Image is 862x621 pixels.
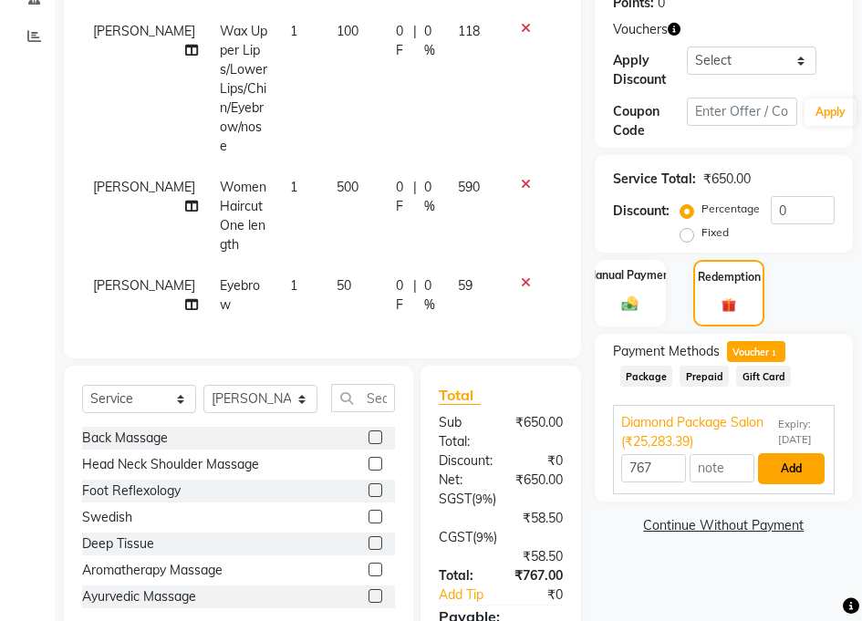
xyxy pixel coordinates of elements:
[506,451,576,471] div: ₹0
[425,585,514,605] a: Add Tip
[514,585,576,605] div: ₹0
[413,276,417,315] span: |
[475,492,493,506] span: 9%
[727,341,785,362] span: Voucher
[439,491,472,507] span: SGST
[220,179,266,253] span: Women Haircut One length
[458,23,480,39] span: 118
[82,481,181,501] div: Foot Reflexology
[424,22,436,60] span: 0 %
[331,384,395,412] input: Search or Scan
[501,566,576,585] div: ₹767.00
[425,547,576,566] div: ₹58.50
[613,170,696,189] div: Service Total:
[621,413,774,451] span: Diamond Package Salon (₹25,283.39)
[290,277,297,294] span: 1
[220,23,267,154] span: Wax Upper Lips/Lower Lips/Chin/Eyebrow/nose
[82,455,259,474] div: Head Neck Shoulder Massage
[476,530,493,544] span: 9%
[680,366,729,387] span: Prepaid
[621,454,686,482] input: Amount
[613,202,670,221] div: Discount:
[613,51,687,89] div: Apply Discount
[220,277,260,313] span: Eyebrow
[425,413,501,451] div: Sub Total:
[613,342,720,361] span: Payment Methods
[396,178,406,216] span: 0 F
[620,366,673,387] span: Package
[337,179,358,195] span: 500
[93,179,195,195] span: [PERSON_NAME]
[425,451,506,471] div: Discount:
[613,102,687,140] div: Coupon Code
[717,296,741,315] img: _gift.svg
[413,22,417,60] span: |
[501,413,576,451] div: ₹650.00
[425,471,501,490] div: Net:
[337,277,351,294] span: 50
[736,366,791,387] span: Gift Card
[501,471,576,490] div: ₹650.00
[439,529,473,545] span: CGST
[396,276,406,315] span: 0 F
[82,561,223,580] div: Aromatherapy Massage
[690,454,754,482] input: note
[587,267,674,284] label: Manual Payment
[424,178,436,216] span: 0 %
[425,490,576,509] div: ( )
[758,453,825,484] button: Add
[396,22,406,60] span: 0 F
[82,534,154,554] div: Deep Tissue
[687,98,798,126] input: Enter Offer / Coupon Code
[439,386,481,405] span: Total
[93,277,195,294] span: [PERSON_NAME]
[290,23,297,39] span: 1
[82,429,168,448] div: Back Massage
[424,276,436,315] span: 0 %
[413,178,417,216] span: |
[93,23,195,39] span: [PERSON_NAME]
[805,98,857,126] button: Apply
[769,348,779,359] span: 1
[458,277,473,294] span: 59
[337,23,358,39] span: 100
[617,295,643,313] img: _cash.svg
[458,179,480,195] span: 590
[425,509,576,528] div: ₹58.50
[425,528,576,547] div: ( )
[778,417,826,448] span: Expiry: [DATE]
[82,508,132,527] div: Swedish
[290,179,297,195] span: 1
[698,269,761,285] label: Redemption
[701,224,729,241] label: Fixed
[82,587,196,606] div: Ayurvedic Massage
[703,170,751,189] div: ₹650.00
[425,566,501,585] div: Total:
[598,516,849,535] a: Continue Without Payment
[701,201,760,217] label: Percentage
[613,20,668,39] span: Vouchers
